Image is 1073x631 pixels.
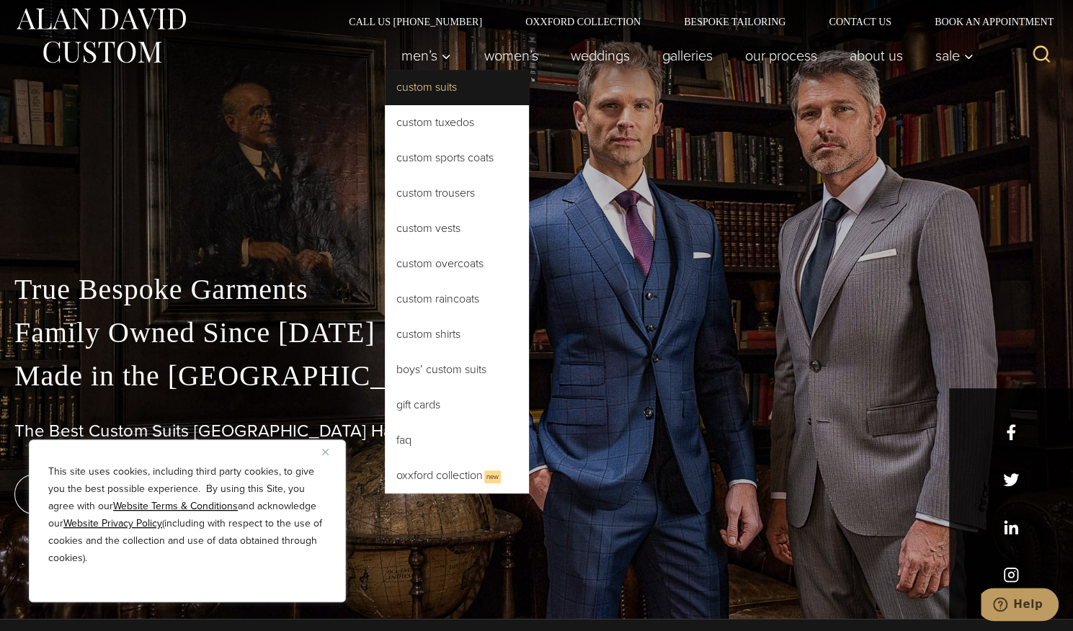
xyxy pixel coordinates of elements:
[327,17,504,27] a: Call Us [PHONE_NUMBER]
[504,17,662,27] a: Oxxford Collection
[913,17,1059,27] a: Book an Appointment
[14,421,1059,442] h1: The Best Custom Suits [GEOGRAPHIC_DATA] Has to Offer
[14,268,1059,398] p: True Bespoke Garments Family Owned Since [DATE] Made in the [GEOGRAPHIC_DATA]
[385,458,529,493] a: Oxxford CollectionNew
[385,388,529,422] a: Gift Cards
[662,17,807,27] a: Bespoke Tailoring
[385,282,529,316] a: Custom Raincoats
[113,498,238,514] a: Website Terms & Conditions
[385,70,529,104] a: Custom Suits
[14,4,187,68] img: Alan David Custom
[385,41,468,70] button: Child menu of Men’s
[729,41,833,70] a: Our Process
[385,352,529,387] a: Boys’ Custom Suits
[1024,38,1059,73] button: View Search Form
[981,588,1059,624] iframe: Opens a widget where you can chat to one of our agents
[63,516,162,531] a: Website Privacy Policy
[554,41,646,70] a: weddings
[385,423,529,457] a: FAQ
[385,140,529,175] a: Custom Sports Coats
[385,317,529,352] a: Custom Shirts
[468,41,554,70] a: Women’s
[385,176,529,210] a: Custom Trousers
[833,41,919,70] a: About Us
[14,474,216,514] a: book an appointment
[919,41,981,70] button: Sale sub menu toggle
[385,41,981,70] nav: Primary Navigation
[322,443,339,460] button: Close
[385,105,529,140] a: Custom Tuxedos
[322,449,329,455] img: Close
[807,17,913,27] a: Contact Us
[385,211,529,246] a: Custom Vests
[385,246,529,281] a: Custom Overcoats
[48,463,326,567] p: This site uses cookies, including third party cookies, to give you the best possible experience. ...
[646,41,729,70] a: Galleries
[327,17,1059,27] nav: Secondary Navigation
[484,470,501,483] span: New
